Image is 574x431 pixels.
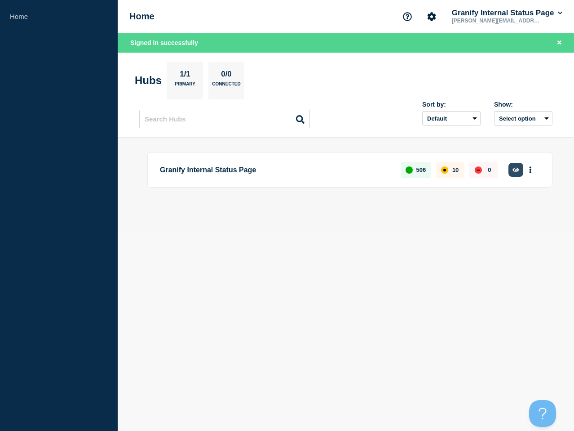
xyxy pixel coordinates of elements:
button: More actions [525,162,536,178]
select: Sort by [422,111,481,126]
h1: Home [129,11,155,22]
p: Connected [212,81,240,91]
p: Granify Internal Status Page [160,162,390,178]
p: 1/1 [177,70,194,81]
button: Close banner [554,38,565,48]
div: Sort by: [422,101,481,108]
div: down [475,166,482,174]
div: affected [441,166,448,174]
p: 506 [416,166,426,173]
button: Granify Internal Status Page [450,9,564,18]
button: Select option [494,111,552,126]
p: [PERSON_NAME][EMAIL_ADDRESS][PERSON_NAME][DOMAIN_NAME] [450,18,543,24]
input: Search Hubs [139,110,310,128]
button: Account settings [422,7,441,26]
p: 10 [452,166,459,173]
span: Signed in successfully [130,39,198,46]
iframe: Help Scout Beacon - Open [529,400,556,427]
p: 0 [488,166,491,173]
p: 0/0 [218,70,235,81]
h2: Hubs [135,74,162,87]
button: Support [398,7,417,26]
p: Primary [175,81,195,91]
div: up [406,166,413,174]
div: Show: [494,101,552,108]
